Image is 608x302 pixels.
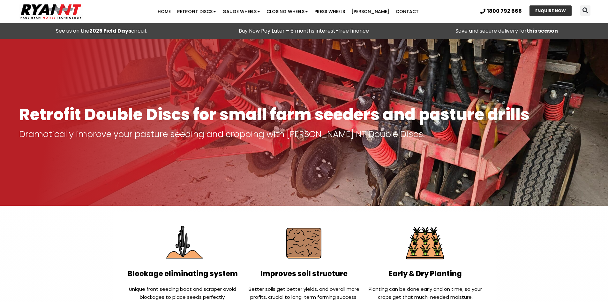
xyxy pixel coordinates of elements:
[527,27,558,35] strong: this season
[409,27,605,35] p: Save and secure delivery for
[368,285,483,301] p: Planting can be done early and on time, so your crops get that much-needed moisture.
[480,9,522,14] a: 1800 792 668
[89,27,131,35] a: 2025 Field Days
[368,269,483,279] h2: Early & Dry Planting
[206,27,402,35] p: Buy Now Pay Later – 6 months interest-free finance
[154,5,174,18] a: Home
[487,9,522,14] span: 1800 792 668
[246,269,361,279] h2: Improves soil structure
[118,5,458,18] nav: Menu
[281,220,327,266] img: Protect soil structure
[219,5,263,18] a: Gauge Wheels
[125,285,240,301] p: Unique front seeding boot and scraper avoid blockages to place seeds perfectly.
[160,220,206,266] img: Eliminate Machine Blockages
[174,5,219,18] a: Retrofit Discs
[263,5,311,18] a: Closing Wheels
[529,5,572,16] a: ENQUIRE NOW
[3,27,199,35] div: See us on the circuit
[125,269,240,279] h2: Blockage eliminating system
[535,9,566,13] span: ENQUIRE NOW
[246,285,361,301] p: Better soils get better yields, and overall more profits, crucial to long-term farming success.
[19,2,83,21] img: Ryan NT logo
[19,130,589,139] p: Dramatically improve your pasture seeding and cropping with [PERSON_NAME] NT Double Discs.
[580,5,590,16] div: Search
[311,5,348,18] a: Press Wheels
[402,220,448,266] img: Plant Early & Dry
[19,106,589,123] h1: Retrofit Double Discs for small farm seeders and pasture drills
[348,5,393,18] a: [PERSON_NAME]
[393,5,422,18] a: Contact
